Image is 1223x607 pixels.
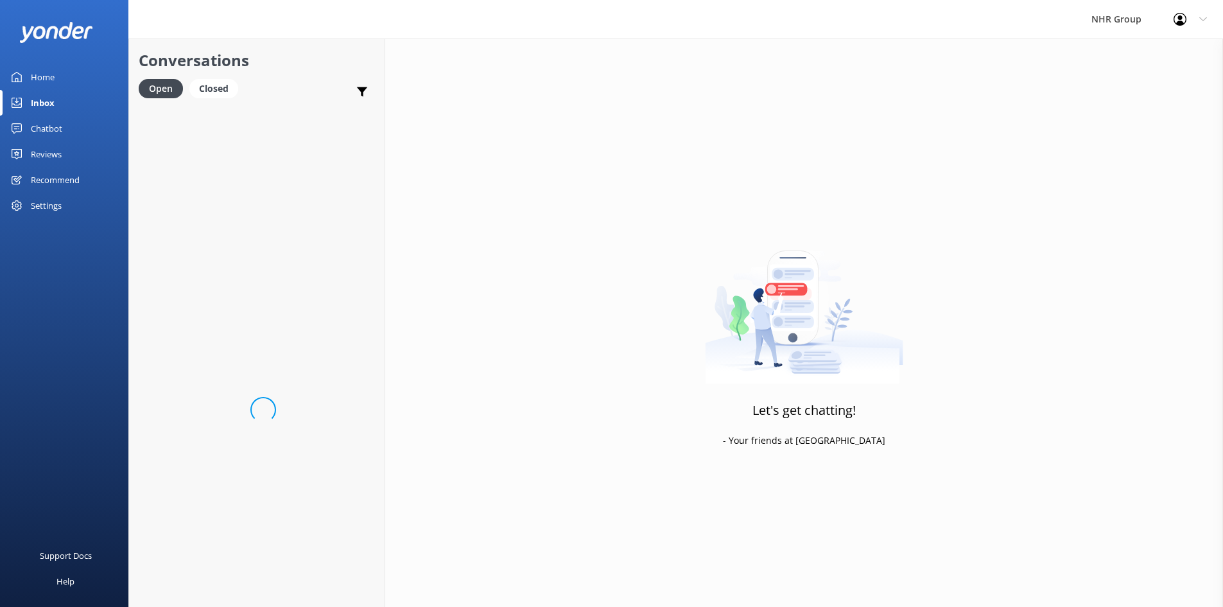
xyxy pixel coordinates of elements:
[40,543,92,568] div: Support Docs
[19,22,93,43] img: yonder-white-logo.png
[139,79,183,98] div: Open
[139,48,375,73] h2: Conversations
[31,64,55,90] div: Home
[31,167,80,193] div: Recommend
[189,81,245,95] a: Closed
[31,141,62,167] div: Reviews
[723,434,885,448] p: - Your friends at [GEOGRAPHIC_DATA]
[31,116,62,141] div: Chatbot
[31,193,62,218] div: Settings
[56,568,74,594] div: Help
[139,81,189,95] a: Open
[189,79,238,98] div: Closed
[31,90,55,116] div: Inbox
[705,224,903,384] img: artwork of a man stealing a conversation from at giant smartphone
[752,400,856,421] h3: Let's get chatting!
